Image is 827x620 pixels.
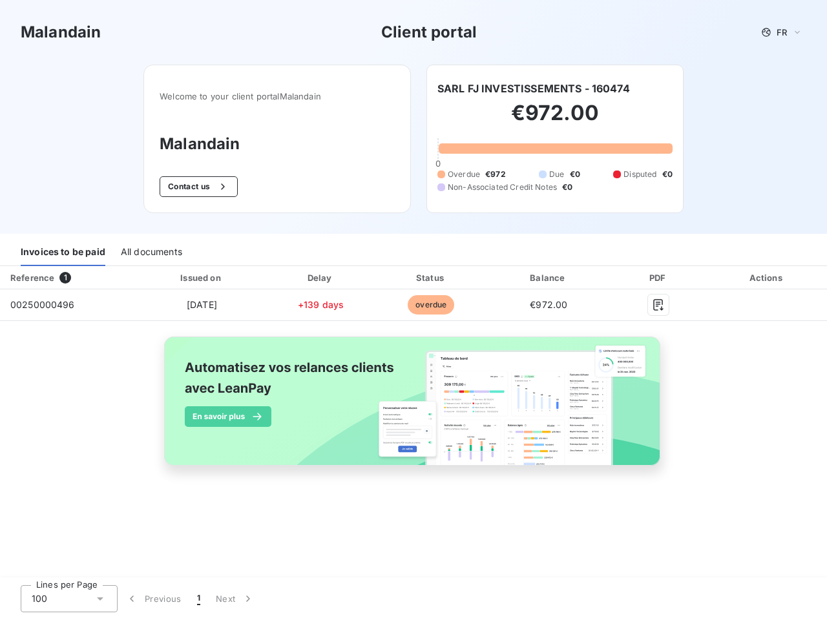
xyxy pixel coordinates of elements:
[10,273,54,283] div: Reference
[490,271,608,284] div: Balance
[435,158,441,169] span: 0
[189,585,208,612] button: 1
[777,27,787,37] span: FR
[21,21,101,44] h3: Malandain
[187,299,217,310] span: [DATE]
[549,169,564,180] span: Due
[448,181,557,193] span: Non-Associated Credit Notes
[140,271,264,284] div: Issued on
[530,299,567,310] span: €972.00
[662,169,673,180] span: €0
[118,585,189,612] button: Previous
[160,176,238,197] button: Contact us
[10,299,75,310] span: 00250000496
[437,100,673,139] h2: €972.00
[709,271,824,284] div: Actions
[152,329,675,488] img: banner
[437,81,630,96] h6: SARL FJ INVESTISSEMENTS - 160474
[408,295,454,315] span: overdue
[562,181,572,193] span: €0
[59,272,71,284] span: 1
[485,169,506,180] span: €972
[121,239,182,266] div: All documents
[298,299,344,310] span: +139 days
[21,239,105,266] div: Invoices to be paid
[32,592,47,605] span: 100
[612,271,704,284] div: PDF
[160,91,395,101] span: Welcome to your client portal Malandain
[269,271,372,284] div: Delay
[208,585,262,612] button: Next
[570,169,580,180] span: €0
[160,132,395,156] h3: Malandain
[381,21,477,44] h3: Client portal
[197,592,200,605] span: 1
[448,169,480,180] span: Overdue
[623,169,656,180] span: Disputed
[377,271,485,284] div: Status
